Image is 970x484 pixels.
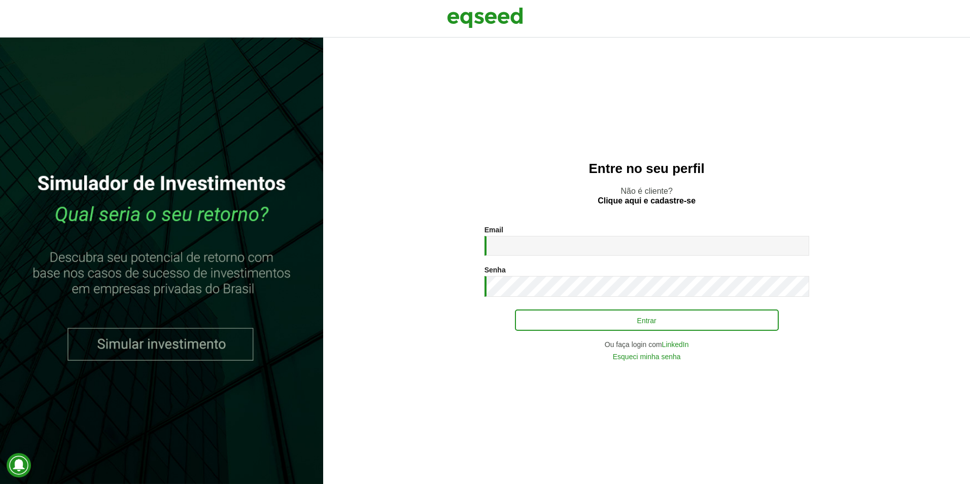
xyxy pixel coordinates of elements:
label: Senha [484,266,506,273]
div: Ou faça login com [484,341,809,348]
a: Esqueci minha senha [613,353,681,360]
p: Não é cliente? [343,186,950,205]
a: LinkedIn [662,341,689,348]
label: Email [484,226,503,233]
h2: Entre no seu perfil [343,161,950,176]
button: Entrar [515,309,779,331]
img: EqSeed Logo [447,5,523,30]
a: Clique aqui e cadastre-se [598,197,696,205]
